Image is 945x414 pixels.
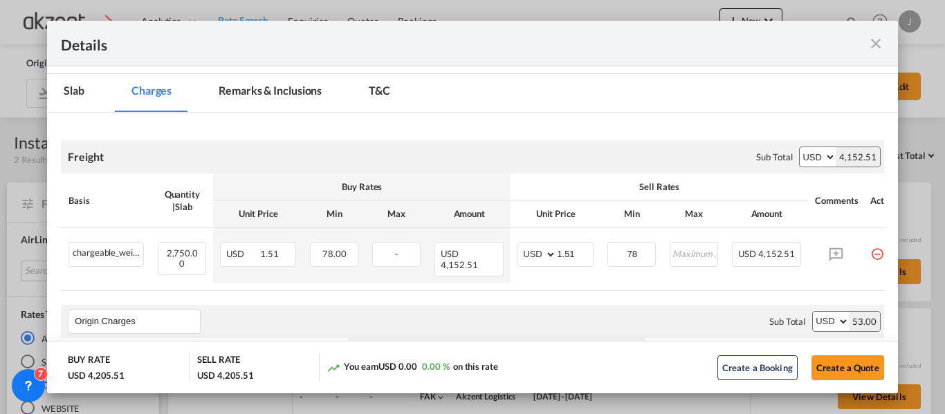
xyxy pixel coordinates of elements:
button: Create a Quote [811,355,884,380]
div: SELL RATE [197,353,240,369]
div: Buy Rates [220,180,504,193]
div: You earn on this rate [327,360,498,375]
div: chargeable_weight [69,243,143,260]
input: Leg Name [75,311,200,332]
th: Comments [808,173,863,227]
div: Basis [68,194,144,207]
button: Create a Booking [717,355,798,380]
th: Min [303,200,365,227]
span: 4,152.51 [758,248,795,259]
th: Min [600,200,663,227]
th: Amount [725,200,808,227]
span: 4,152.51 [441,259,477,270]
span: 78.00 [322,248,347,259]
input: Minimum Amount [609,243,655,263]
div: Sell Rates [517,180,801,193]
th: Max [365,200,428,227]
md-tab-item: Charges [115,74,188,112]
div: Sub Total [769,315,805,328]
span: 1.51 [260,248,279,259]
md-pagination-wrapper: Use the left and right arrow keys to navigate between tabs [47,74,421,112]
div: Freight [68,149,103,164]
span: USD [226,248,258,259]
md-tab-item: Slab [47,74,101,112]
div: USD 4,205.51 [68,369,125,382]
md-icon: icon-trending-up [327,361,340,375]
div: Quantity | Slab [158,188,206,213]
input: Maximum Amount [671,243,717,263]
input: 1.51 [557,243,593,263]
th: Unit Price [213,200,303,227]
md-icon: icon-minus-circle-outline red-400-fg pt-7 [870,242,884,256]
th: Action [863,173,910,227]
md-dialog: Port of Loading ... [47,21,897,393]
md-tab-item: Remarks & Inclusions [202,74,338,112]
md-tab-item: T&C [352,74,407,112]
th: Max [663,200,725,227]
div: BUY RATE [68,353,109,369]
span: USD [738,248,756,259]
div: Sub Total [756,151,792,163]
th: Amount [428,200,511,227]
div: 53.00 [849,312,880,331]
div: USD 4,205.51 [197,369,254,382]
span: USD [441,248,461,259]
th: Unit Price [511,200,600,227]
span: 2,750.00 [167,247,198,269]
span: 0.00 % [422,361,449,372]
div: 4,152.51 [836,147,879,167]
div: Details [61,35,801,52]
span: - [395,248,398,259]
md-icon: icon-close fg-AAA8AD m-0 cursor [868,35,884,52]
span: USD 0.00 [378,361,416,372]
